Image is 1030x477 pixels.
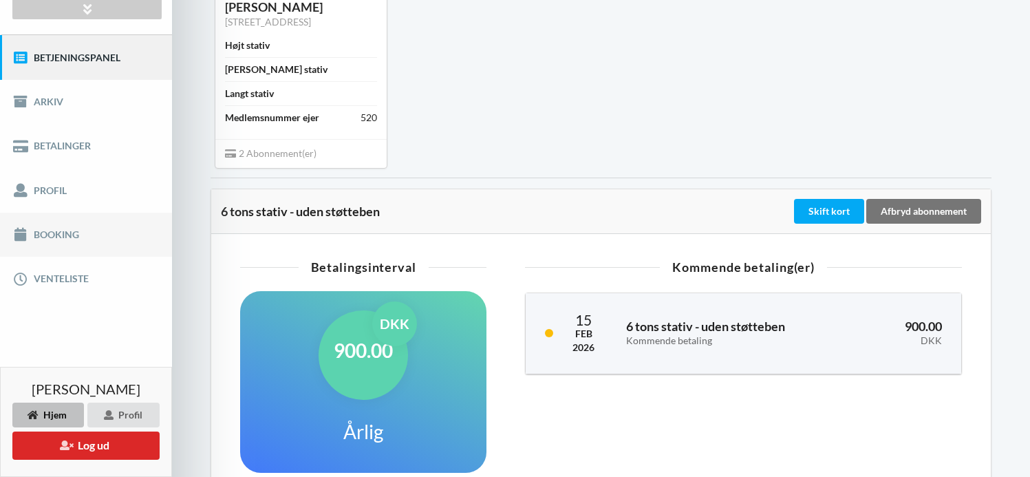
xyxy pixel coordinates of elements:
div: 2026 [572,341,594,354]
h1: 900.00 [334,338,393,363]
div: Medlemsnummer ejer [225,111,319,125]
span: 2 Abonnement(er) [225,147,316,159]
div: 15 [572,312,594,327]
h1: Årlig [343,419,383,444]
div: Feb [572,327,594,341]
div: DKK [855,335,942,347]
div: DKK [372,301,417,346]
div: Kommende betaling [626,335,835,347]
button: Log ud [12,432,160,460]
div: Højt stativ [225,39,270,52]
div: Afbryd abonnement [866,199,981,224]
div: Langt stativ [225,87,274,100]
div: Betalingsinterval [240,261,486,273]
a: [STREET_ADDRESS] [225,16,311,28]
h3: 6 tons stativ - uden støtteben [626,319,835,346]
div: 6 tons stativ - uden støtteben [221,204,791,218]
div: Hjem [12,403,84,427]
div: [PERSON_NAME] stativ [225,63,328,76]
h3: 900.00 [855,319,942,346]
div: Kommende betaling(er) [525,261,962,273]
div: Profil [87,403,160,427]
span: [PERSON_NAME] [32,382,140,396]
div: 520 [361,111,377,125]
div: Skift kort [794,199,864,224]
